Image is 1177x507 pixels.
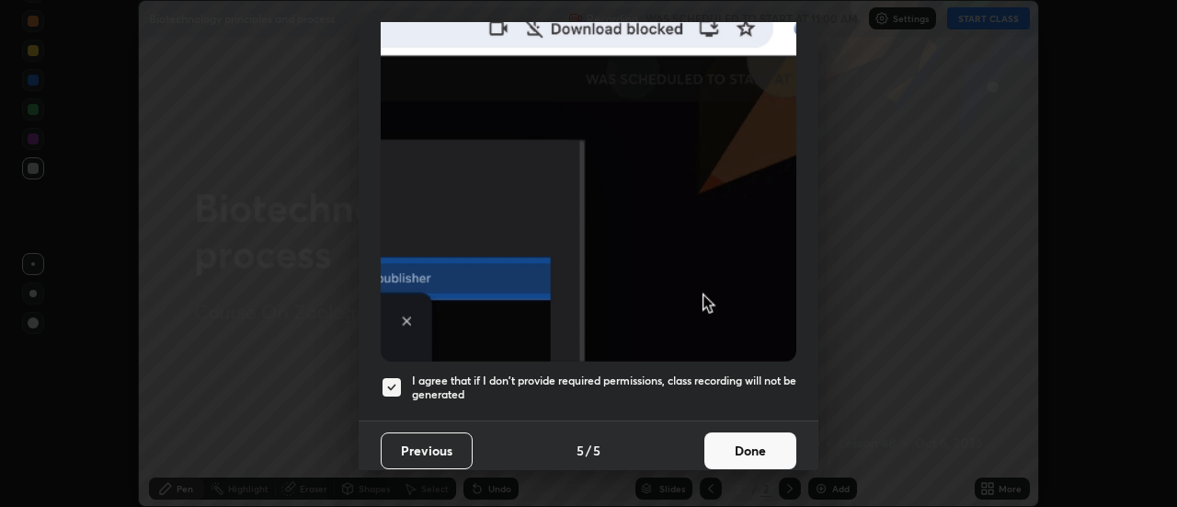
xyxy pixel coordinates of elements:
[704,432,796,469] button: Done
[593,441,600,460] h4: 5
[586,441,591,460] h4: /
[412,374,796,402] h5: I agree that if I don't provide required permissions, class recording will not be generated
[381,432,473,469] button: Previous
[577,441,584,460] h4: 5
